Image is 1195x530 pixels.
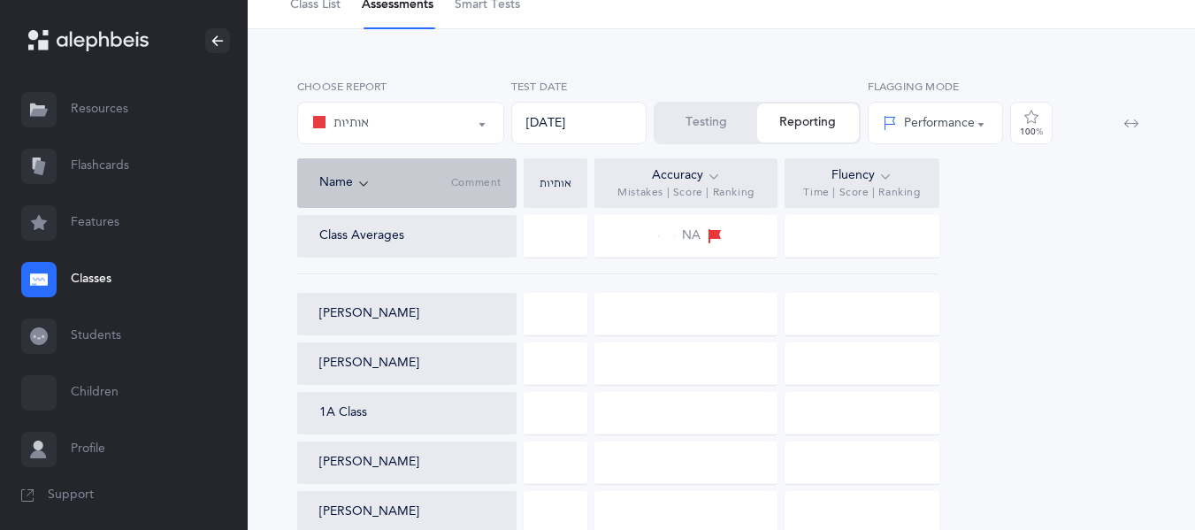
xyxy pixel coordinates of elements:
label: Flagging Mode [868,79,1003,95]
button: [PERSON_NAME] [319,503,419,521]
button: 1A Class [319,404,367,422]
label: Test Date [511,79,647,95]
span: Mistakes | Score | Ranking [617,186,755,200]
span: Comment [451,176,502,190]
button: [PERSON_NAME] [319,355,419,373]
button: Performance [868,102,1003,144]
div: Performance [883,114,975,133]
button: 100% [1010,102,1053,144]
span: Time | Score | Ranking [803,186,920,200]
div: Name [319,173,451,193]
button: Testing [655,104,757,142]
span: % [1036,127,1043,137]
div: אותיות [312,112,369,134]
div: Class Averages [319,227,404,245]
span: Support [48,487,94,504]
div: Fluency [831,166,892,186]
label: Choose report [297,79,504,95]
div: [DATE] [511,102,647,144]
span: NA [682,227,701,245]
div: אותיות [528,178,583,188]
div: Accuracy [652,166,721,186]
button: אותיות [297,102,504,144]
div: 100 [1020,127,1043,136]
button: [PERSON_NAME] [319,454,419,472]
button: [PERSON_NAME] [319,305,419,323]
